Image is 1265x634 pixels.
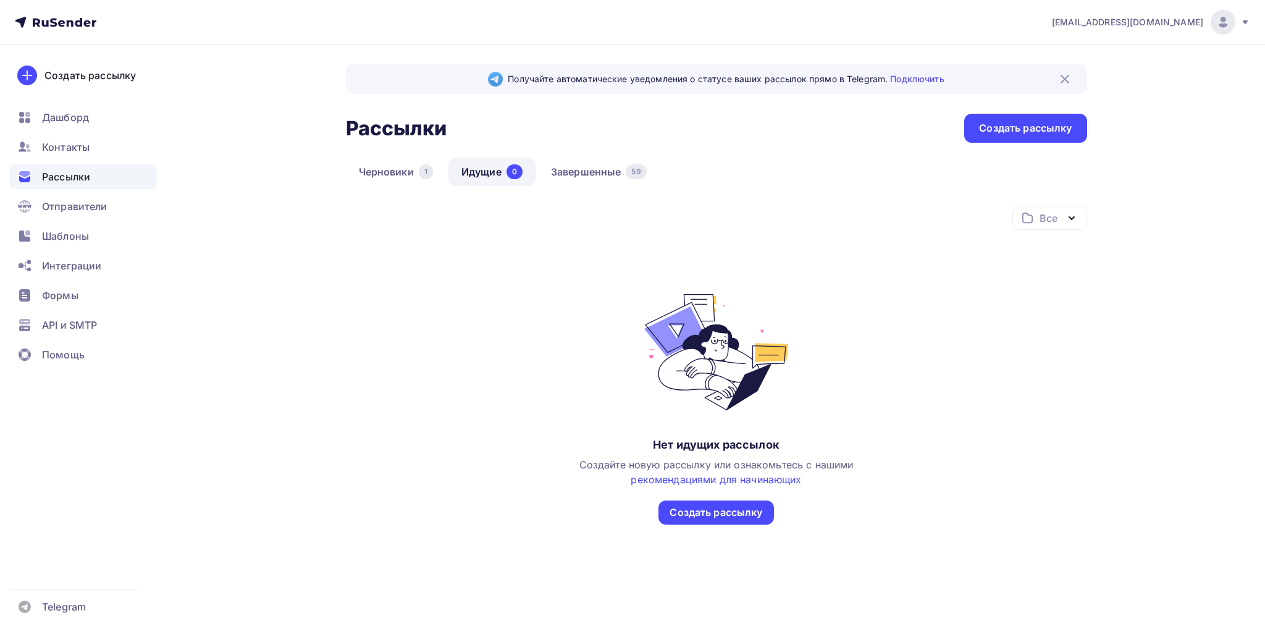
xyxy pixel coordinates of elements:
a: Шаблоны [10,224,157,248]
span: Шаблоны [42,229,89,243]
span: Формы [42,288,78,303]
span: API и SMTP [42,318,97,332]
span: Рассылки [42,169,90,184]
div: Нет идущих рассылок [653,437,780,452]
div: Создать рассылку [979,121,1072,135]
div: Все [1040,211,1057,226]
span: Создайте новую рассылку или ознакомьтесь с нашими [579,459,854,486]
a: Контакты [10,135,157,159]
span: Помощь [42,347,85,362]
div: 1 [419,164,433,179]
a: [EMAIL_ADDRESS][DOMAIN_NAME] [1052,10,1250,35]
span: Дашборд [42,110,89,125]
a: Рассылки [10,164,157,189]
span: Контакты [42,140,90,154]
a: Идущие0 [448,158,536,186]
a: Дашборд [10,105,157,130]
a: Завершенные59 [538,158,660,186]
img: Telegram [488,72,503,87]
span: [EMAIL_ADDRESS][DOMAIN_NAME] [1052,16,1203,28]
span: Отправители [42,199,107,214]
span: Интеграции [42,258,101,273]
a: Черновики1 [346,158,446,186]
a: рекомендациями для начинающих [631,473,801,486]
a: Отправители [10,194,157,219]
a: Формы [10,283,157,308]
h2: Рассылки [346,116,447,141]
div: 0 [506,164,523,179]
span: Получайте автоматические уведомления о статусе ваших рассылок прямо в Telegram. [508,73,944,85]
div: Создать рассылку [670,505,762,520]
a: Подключить [890,74,944,84]
span: Telegram [42,599,86,614]
div: Создать рассылку [44,68,136,83]
button: Все [1012,206,1087,230]
div: 59 [626,164,646,179]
